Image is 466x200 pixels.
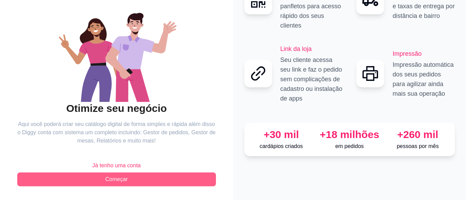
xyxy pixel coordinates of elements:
p: pessoas por mês [386,142,449,150]
h2: Link da loja [280,44,343,54]
button: Começar [17,172,216,186]
div: +18 milhões [318,128,381,141]
p: cardápios criados [250,142,313,150]
h2: Otimize seu negócio [17,102,216,115]
span: Começar [105,175,128,183]
p: Impressão automática dos seus pedidos para agilizar ainda mais sua operação [393,60,455,98]
div: +30 mil [250,128,313,141]
p: Seu cliente acessa seu link e faz o pedido sem complicações de cadastro ou instalação de apps [280,55,343,103]
h2: Impressão [393,49,455,59]
span: Já tenho uma conta [92,161,141,170]
article: Aqui você poderá criar seu catálogo digital de forma simples e rápida além disso o Diggy conta co... [17,120,216,145]
button: Já tenho uma conta [17,159,216,172]
div: +260 mil [386,128,449,141]
p: em pedidos [318,142,381,150]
